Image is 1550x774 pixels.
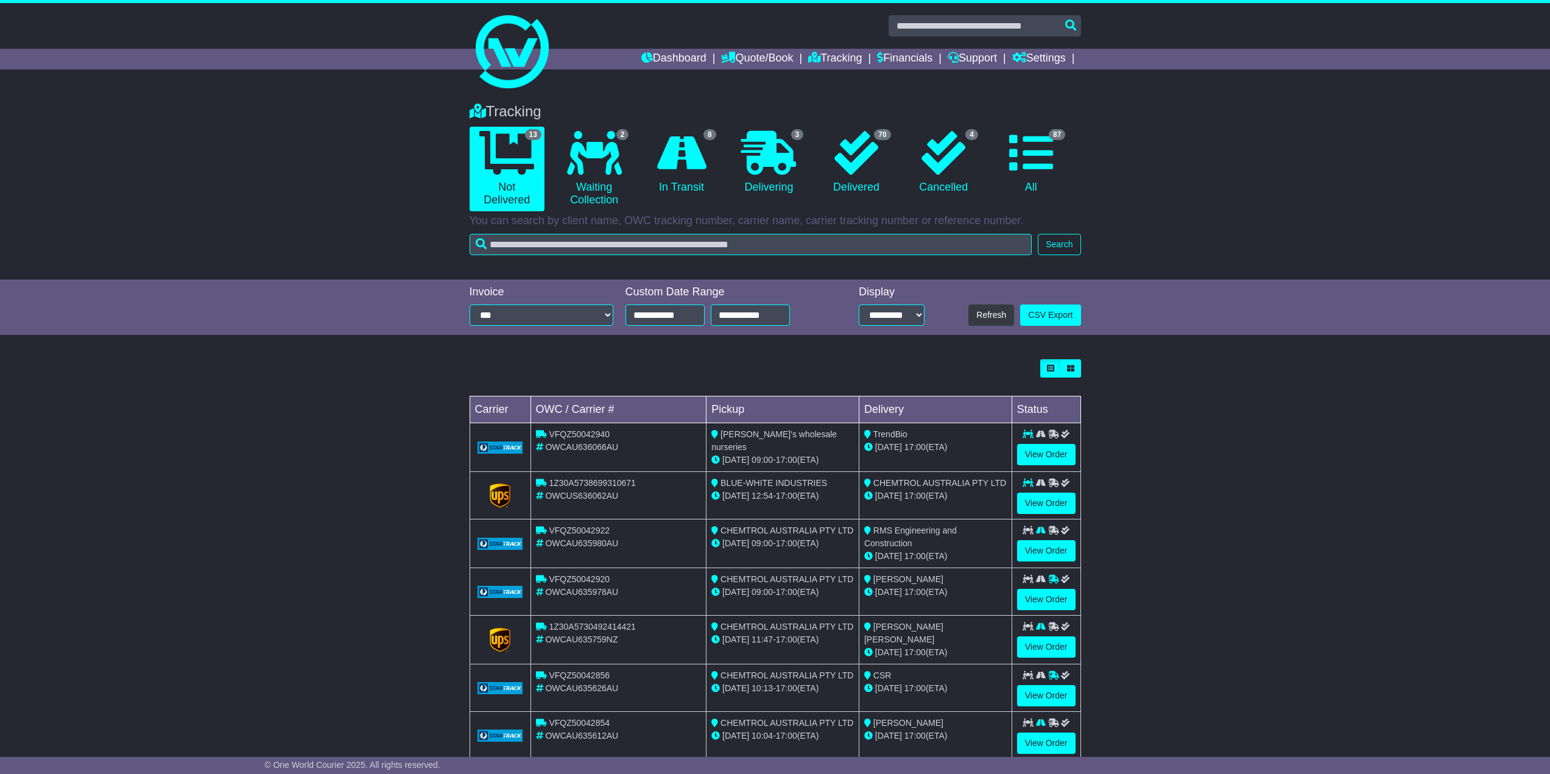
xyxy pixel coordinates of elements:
img: GetCarrierServiceLogo [477,442,523,454]
span: 17:00 [776,491,797,501]
div: (ETA) [864,441,1007,454]
span: 17:00 [776,731,797,741]
span: [PERSON_NAME] [PERSON_NAME] [864,622,943,644]
span: 70 [874,129,890,140]
button: Search [1038,234,1080,255]
button: Refresh [968,304,1014,326]
span: 3 [791,129,804,140]
div: - (ETA) [711,490,854,502]
span: [PERSON_NAME] [873,718,943,728]
span: [DATE] [875,491,902,501]
span: OWCAU635626AU [545,683,618,693]
span: 17:00 [904,683,926,693]
img: GetCarrierServiceLogo [490,484,510,508]
span: [PERSON_NAME]'s wholesale nurseries [711,429,837,452]
span: 10:13 [752,683,773,693]
span: [DATE] [875,587,902,597]
div: (ETA) [864,550,1007,563]
span: OWCUS636062AU [545,491,618,501]
a: 2 Waiting Collection [557,127,632,211]
span: 17:00 [776,635,797,644]
span: [DATE] [722,491,749,501]
span: 17:00 [904,731,926,741]
div: - (ETA) [711,586,854,599]
a: View Order [1017,540,1076,561]
span: CHEMTROL AUSTRALIA PTY LTD [720,718,853,728]
span: 09:00 [752,587,773,597]
a: 8 In Transit [644,127,719,199]
a: 13 Not Delivered [470,127,544,211]
span: [DATE] [722,635,749,644]
td: Status [1012,396,1080,423]
td: Carrier [470,396,530,423]
span: CHEMTROL AUSTRALIA PTY LTD [720,670,853,680]
div: (ETA) [864,646,1007,659]
span: OWCAU635759NZ [545,635,618,644]
a: 70 Delivered [819,127,893,199]
span: OWCAU636066AU [545,442,618,452]
div: Invoice [470,286,613,299]
span: CHEMTROL AUSTRALIA PTY LTD [720,574,853,584]
span: [DATE] [722,455,749,465]
span: 1Z30A5738699310671 [549,478,635,488]
span: [DATE] [722,683,749,693]
span: 17:00 [776,587,797,597]
a: Tracking [808,49,862,69]
span: 1Z30A5730492414421 [549,622,635,632]
span: 8 [703,129,716,140]
span: [DATE] [722,538,749,548]
td: Pickup [706,396,859,423]
span: BLUE-WHITE INDUSTRIES [720,478,827,488]
a: 4 Cancelled [906,127,981,199]
a: 3 Delivering [731,127,806,199]
div: Tracking [463,103,1087,121]
img: GetCarrierServiceLogo [477,586,523,598]
span: 10:04 [752,731,773,741]
span: 4 [965,129,978,140]
a: CSV Export [1020,304,1080,326]
div: Display [859,286,925,299]
a: View Order [1017,733,1076,754]
p: You can search by client name, OWC tracking number, carrier name, carrier tracking number or refe... [470,214,1081,228]
div: Custom Date Range [625,286,821,299]
span: 09:00 [752,538,773,548]
span: 17:00 [776,455,797,465]
span: [PERSON_NAME] [873,574,943,584]
a: Settings [1012,49,1066,69]
span: 87 [1049,129,1065,140]
td: Delivery [859,396,1012,423]
span: 17:00 [776,683,797,693]
span: 17:00 [904,551,926,561]
img: GetCarrierServiceLogo [490,628,510,652]
span: OWCAU635980AU [545,538,618,548]
span: 17:00 [904,491,926,501]
div: (ETA) [864,682,1007,695]
a: Dashboard [641,49,706,69]
div: - (ETA) [711,730,854,742]
span: [DATE] [722,731,749,741]
span: 2 [616,129,629,140]
span: VFQZ50042854 [549,718,610,728]
span: 17:00 [904,587,926,597]
img: GetCarrierServiceLogo [477,730,523,742]
a: 87 All [993,127,1068,199]
span: 17:00 [776,538,797,548]
span: 17:00 [904,647,926,657]
span: 09:00 [752,455,773,465]
span: [DATE] [875,683,902,693]
span: CSR [873,670,892,680]
div: - (ETA) [711,454,854,466]
a: Support [948,49,997,69]
span: 11:47 [752,635,773,644]
span: © One World Courier 2025. All rights reserved. [264,760,440,770]
span: TrendBio [873,429,907,439]
a: View Order [1017,636,1076,658]
span: [DATE] [722,587,749,597]
span: [DATE] [875,551,902,561]
span: [DATE] [875,442,902,452]
a: View Order [1017,685,1076,706]
span: [DATE] [875,647,902,657]
span: 13 [525,129,541,140]
div: - (ETA) [711,537,854,550]
div: - (ETA) [711,633,854,646]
